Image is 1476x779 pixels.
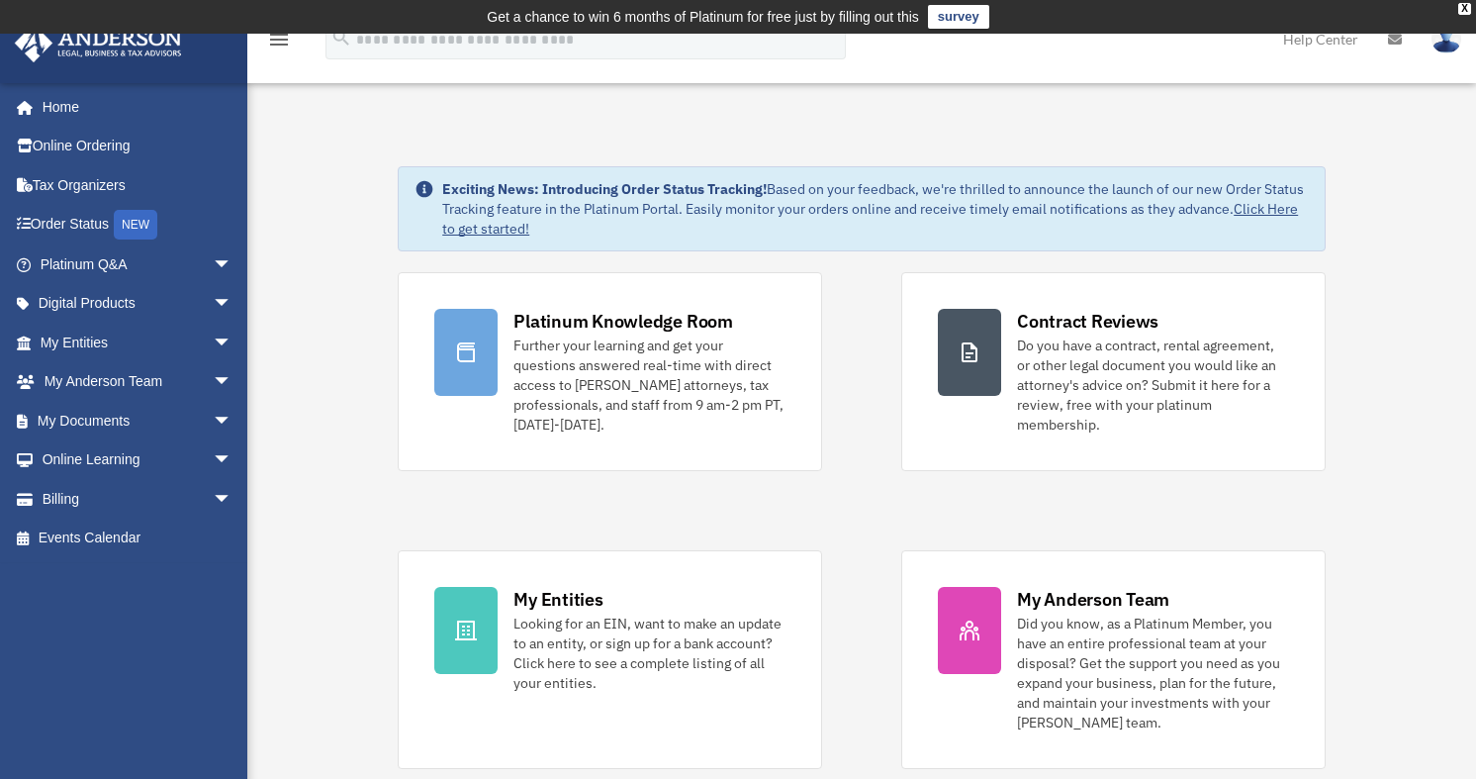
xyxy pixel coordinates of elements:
a: Click Here to get started! [442,200,1298,238]
a: Platinum Q&Aarrow_drop_down [14,244,262,284]
img: User Pic [1431,25,1461,53]
a: survey [928,5,989,29]
span: arrow_drop_down [213,440,252,481]
a: My Anderson Team Did you know, as a Platinum Member, you have an entire professional team at your... [901,550,1326,769]
div: Looking for an EIN, want to make an update to an entity, or sign up for a bank account? Click her... [513,614,785,693]
a: Home [14,87,252,127]
strong: Exciting News: Introducing Order Status Tracking! [442,180,767,198]
div: Contract Reviews [1017,309,1158,334]
span: arrow_drop_down [213,244,252,285]
img: Anderson Advisors Platinum Portal [9,24,188,62]
a: My Anderson Teamarrow_drop_down [14,362,262,402]
div: Get a chance to win 6 months of Platinum for free just by filling out this [487,5,919,29]
div: NEW [114,210,157,240]
a: Online Learningarrow_drop_down [14,440,262,480]
a: Contract Reviews Do you have a contract, rental agreement, or other legal document you would like... [901,272,1326,471]
a: Tax Organizers [14,165,262,205]
a: Digital Productsarrow_drop_down [14,284,262,324]
span: arrow_drop_down [213,401,252,441]
div: close [1458,3,1471,15]
a: My Entitiesarrow_drop_down [14,323,262,362]
a: My Entities Looking for an EIN, want to make an update to an entity, or sign up for a bank accoun... [398,550,822,769]
div: Did you know, as a Platinum Member, you have an entire professional team at your disposal? Get th... [1017,614,1289,732]
div: Do you have a contract, rental agreement, or other legal document you would like an attorney's ad... [1017,336,1289,435]
div: My Anderson Team [1017,587,1169,612]
span: arrow_drop_down [213,323,252,363]
div: Further your learning and get your questions answered real-time with direct access to [PERSON_NAM... [513,336,785,435]
div: Platinum Knowledge Room [513,309,733,334]
i: search [330,27,352,49]
i: menu [267,28,291,51]
a: My Documentsarrow_drop_down [14,401,262,440]
a: Billingarrow_drop_down [14,479,262,519]
a: Events Calendar [14,519,262,558]
div: Based on your feedback, we're thrilled to announce the launch of our new Order Status Tracking fe... [442,179,1309,239]
a: Order StatusNEW [14,205,262,245]
a: Platinum Knowledge Room Further your learning and get your questions answered real-time with dire... [398,272,822,471]
div: My Entities [513,587,602,612]
a: menu [267,35,291,51]
span: arrow_drop_down [213,362,252,403]
span: arrow_drop_down [213,479,252,520]
span: arrow_drop_down [213,284,252,325]
a: Online Ordering [14,127,262,166]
